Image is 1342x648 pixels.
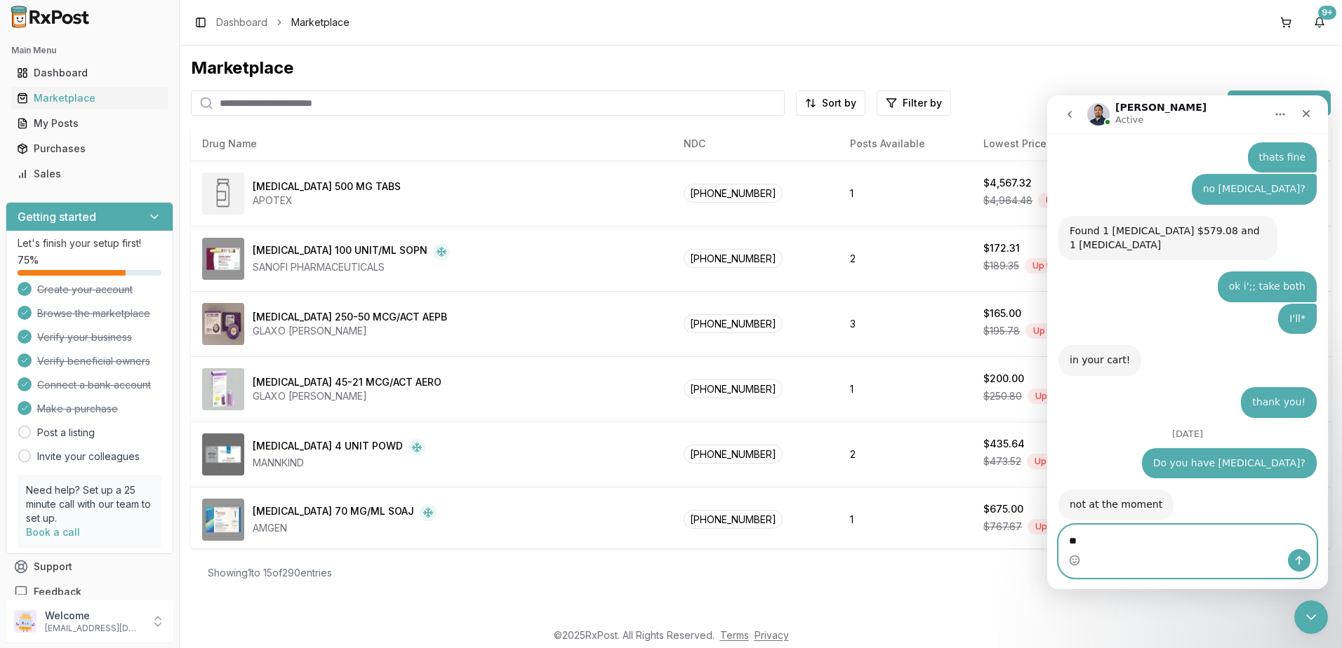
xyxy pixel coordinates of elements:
span: [PHONE_NUMBER] [684,249,783,268]
a: My Posts [11,111,168,136]
button: Feedback [6,579,173,605]
th: Posts Available [839,127,972,161]
span: $189.35 [983,259,1019,273]
button: Support [6,554,173,579]
div: APOTEX [253,194,401,208]
p: Let's finish your setup first! [18,236,161,250]
img: User avatar [14,610,36,633]
button: Sales [6,163,173,185]
span: Browse the marketplace [37,306,150,320]
div: GLAXO [PERSON_NAME] [253,324,447,338]
a: Dashboard [11,60,168,86]
div: [MEDICAL_DATA] 500 MG TABS [253,180,401,194]
img: RxPost Logo [6,6,95,28]
span: [PHONE_NUMBER] [684,184,783,203]
div: $675.00 [983,502,1023,516]
a: Invite your colleagues [37,450,140,464]
div: [MEDICAL_DATA] 100 UNIT/ML SOPN [253,243,427,260]
span: Verify your business [37,330,132,344]
span: Make a purchase [37,402,118,416]
button: Filter by [877,90,951,116]
div: $4,567.32 [983,176,1032,190]
th: Drug Name [191,127,672,161]
img: Afrezza 4 UNIT POWD [202,433,244,475]
div: Showing 1 to 15 of 290 entries [208,566,332,580]
div: 9+ [1318,6,1336,20]
button: 9+ [1308,11,1331,34]
a: Purchases [11,136,168,161]
div: Up to 8 % off [1027,454,1094,469]
button: List new post [1228,90,1331,116]
span: Feedback [34,585,81,599]
iframe: Intercom live chat [1047,95,1328,589]
a: Dashboard [216,15,267,29]
a: Marketplace [11,86,168,111]
div: [MEDICAL_DATA] 45-21 MCG/ACT AERO [253,375,441,389]
span: $4,964.48 [983,194,1032,208]
div: Dashboard [17,66,162,80]
div: AMGEN [253,521,437,535]
th: Lowest Price Available [972,127,1173,161]
td: 2 [839,226,972,291]
div: Up to 12 % off [1028,519,1098,534]
span: List new post [1253,95,1322,112]
td: 3 [839,291,972,356]
span: Create your account [37,283,133,297]
div: Up to 16 % off [1025,323,1096,339]
span: [PHONE_NUMBER] [684,510,783,529]
p: Welcome [45,609,142,623]
h3: Getting started [18,208,96,225]
div: Up to 9 % off [1025,258,1091,274]
nav: breadcrumb [216,15,350,29]
img: Aimovig 70 MG/ML SOAJ [202,499,244,541]
span: Filter by [903,96,942,110]
div: Sales [17,167,162,181]
button: Sort by [796,90,865,116]
span: Verify beneficial owners [37,354,150,368]
th: NDC [672,127,839,161]
a: Post a listing [37,426,95,440]
span: Connect a bank account [37,378,151,392]
div: MANNKIND [253,456,425,470]
div: Purchases [17,142,162,156]
div: $435.64 [983,437,1025,451]
a: Terms [720,629,749,641]
div: Up to 20 % off [1028,389,1100,404]
div: [MEDICAL_DATA] 4 UNIT POWD [253,439,403,456]
p: [EMAIL_ADDRESS][DOMAIN_NAME] [45,623,142,634]
img: Admelog SoloStar 100 UNIT/ML SOPN [202,238,244,280]
span: Marketplace [291,15,350,29]
div: Marketplace [191,57,1331,79]
div: $200.00 [983,372,1024,386]
span: $195.78 [983,324,1020,338]
td: 2 [839,421,972,487]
